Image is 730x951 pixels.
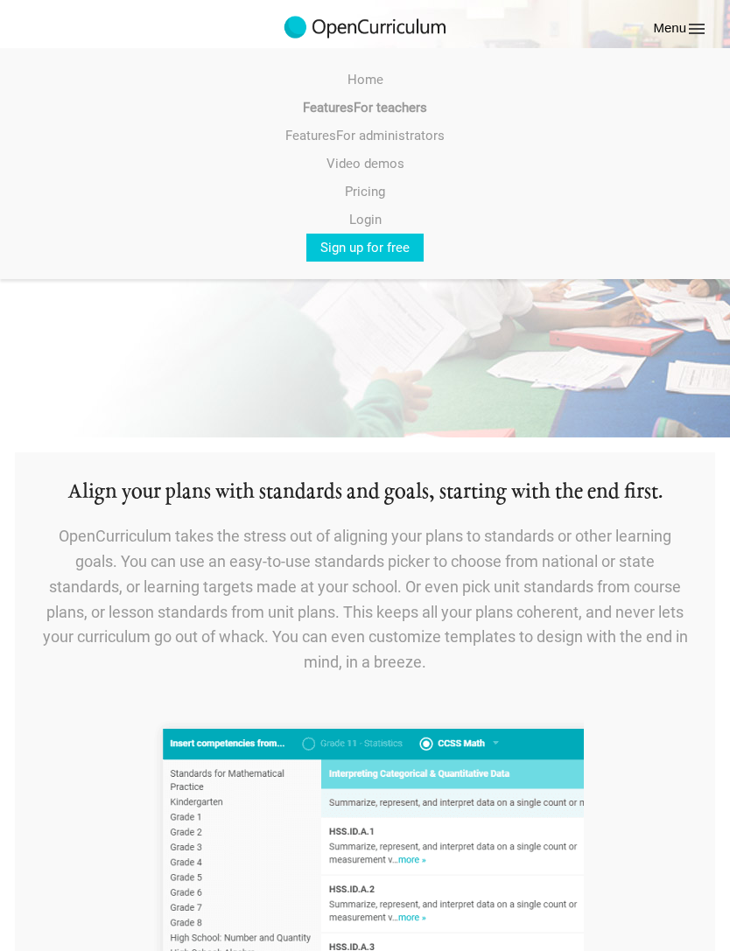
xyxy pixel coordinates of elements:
span: Features [285,128,336,143]
p: OpenCurriculum takes the stress out of aligning your plans to standards or other learning goals. ... [41,524,690,675]
a: Sign up for free [306,234,424,262]
h2: Align your plans with standards and goals, starting with the end first. [41,479,690,507]
img: 2017-logo-m.png [282,14,448,42]
button: Menu [648,17,712,40]
span: Features [303,100,354,115]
